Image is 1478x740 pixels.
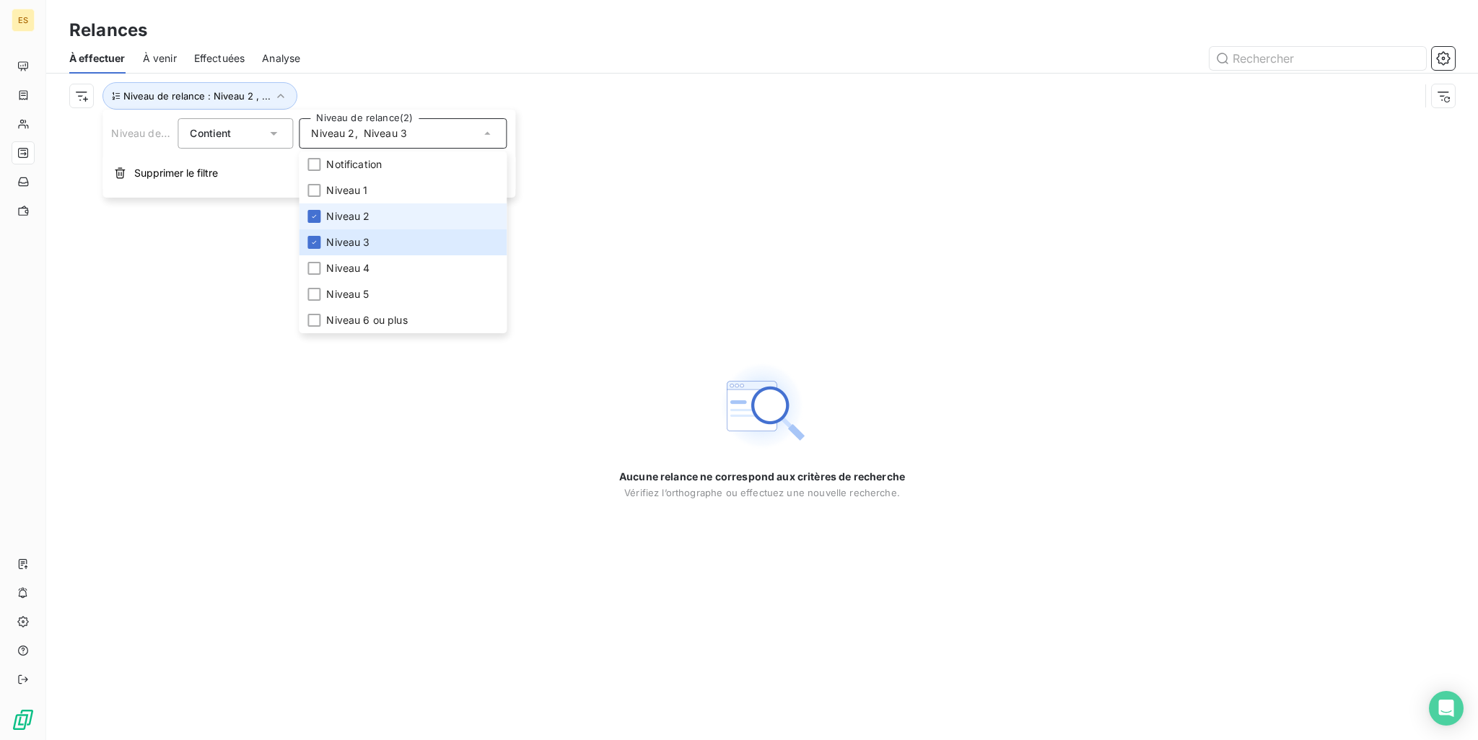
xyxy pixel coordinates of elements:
span: Vérifiez l’orthographe ou effectuez une nouvelle recherche. [624,487,900,498]
button: Niveau de relance : Niveau 2 , ... [102,82,297,110]
span: Notification [326,157,382,172]
span: Supprimer le filtre [134,166,218,180]
span: Niveau 2 [311,126,354,141]
span: Niveau 3 [364,126,407,141]
span: Niveau 6 ou plus [326,313,407,327]
span: Niveau 4 [326,261,369,276]
span: Niveau 3 [326,235,369,250]
span: Aucune relance ne correspond aux critères de recherche [619,470,905,484]
img: Empty state [716,360,808,452]
span: Analyse [262,51,300,66]
span: Niveau 5 [326,287,369,301]
span: À effectuer [69,51,126,66]
img: Logo LeanPay [12,708,35,731]
button: Supprimer le filtre [102,157,515,189]
span: Niveau 1 [326,183,367,198]
div: ES [12,9,35,32]
span: Niveau de relance [111,127,199,139]
h3: Relances [69,17,147,43]
span: , [355,126,358,141]
div: Open Intercom Messenger [1429,691,1464,726]
span: Niveau 2 [326,209,369,224]
span: Effectuées [194,51,245,66]
input: Rechercher [1210,47,1426,70]
span: Niveau de relance : Niveau 2 , ... [123,90,271,102]
span: À venir [143,51,177,66]
span: Contient [190,127,231,139]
